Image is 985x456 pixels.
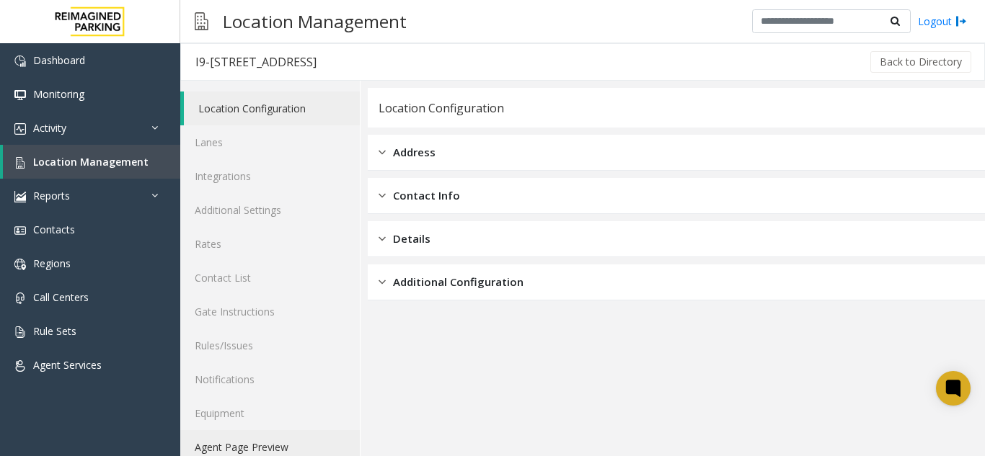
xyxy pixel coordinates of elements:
div: Location Configuration [379,99,504,117]
span: Contact Info [393,187,460,204]
span: Reports [33,189,70,202]
span: Call Centers [33,290,89,304]
img: 'icon' [14,157,26,169]
span: Agent Services [33,358,102,372]
a: Rates [180,227,360,261]
a: Equipment [180,396,360,430]
a: Lanes [180,125,360,159]
a: Additional Settings [180,193,360,227]
img: 'icon' [14,326,26,338]
img: 'icon' [14,123,26,135]
img: closed [379,231,386,247]
img: 'icon' [14,225,26,236]
img: 'icon' [14,89,26,101]
img: 'icon' [14,55,26,67]
button: Back to Directory [870,51,971,73]
img: pageIcon [195,4,208,39]
a: Integrations [180,159,360,193]
img: 'icon' [14,292,26,304]
span: Details [393,231,430,247]
span: Dashboard [33,53,85,67]
a: Location Management [3,145,180,179]
span: Rule Sets [33,324,76,338]
img: 'icon' [14,259,26,270]
div: I9-[STREET_ADDRESS] [195,53,317,71]
span: Location Management [33,155,149,169]
a: Contact List [180,261,360,295]
img: closed [379,144,386,161]
img: closed [379,274,386,290]
span: Contacts [33,223,75,236]
span: Activity [33,121,66,135]
span: Regions [33,256,71,270]
img: 'icon' [14,360,26,372]
img: 'icon' [14,191,26,202]
span: Address [393,144,436,161]
a: Logout [918,14,967,29]
a: Notifications [180,362,360,396]
a: Gate Instructions [180,295,360,328]
span: Additional Configuration [393,274,524,290]
a: Rules/Issues [180,328,360,362]
img: logout [955,14,967,29]
span: Monitoring [33,87,84,101]
img: closed [379,187,386,204]
h3: Location Management [216,4,414,39]
a: Location Configuration [184,91,360,125]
